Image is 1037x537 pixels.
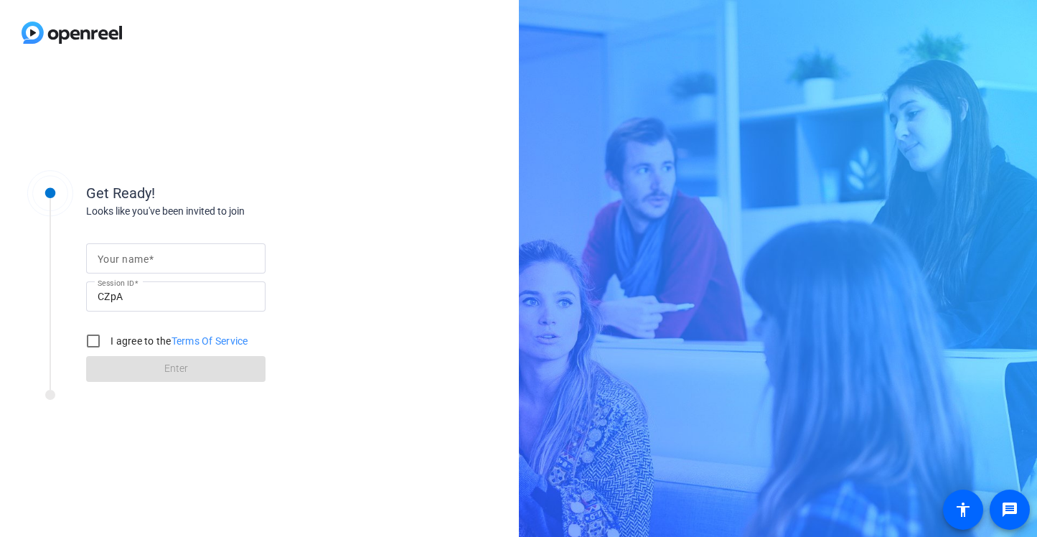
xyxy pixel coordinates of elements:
[108,334,248,348] label: I agree to the
[86,204,373,219] div: Looks like you've been invited to join
[98,253,149,265] mat-label: Your name
[98,279,134,287] mat-label: Session ID
[172,335,248,347] a: Terms Of Service
[1001,501,1018,518] mat-icon: message
[86,182,373,204] div: Get Ready!
[954,501,972,518] mat-icon: accessibility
